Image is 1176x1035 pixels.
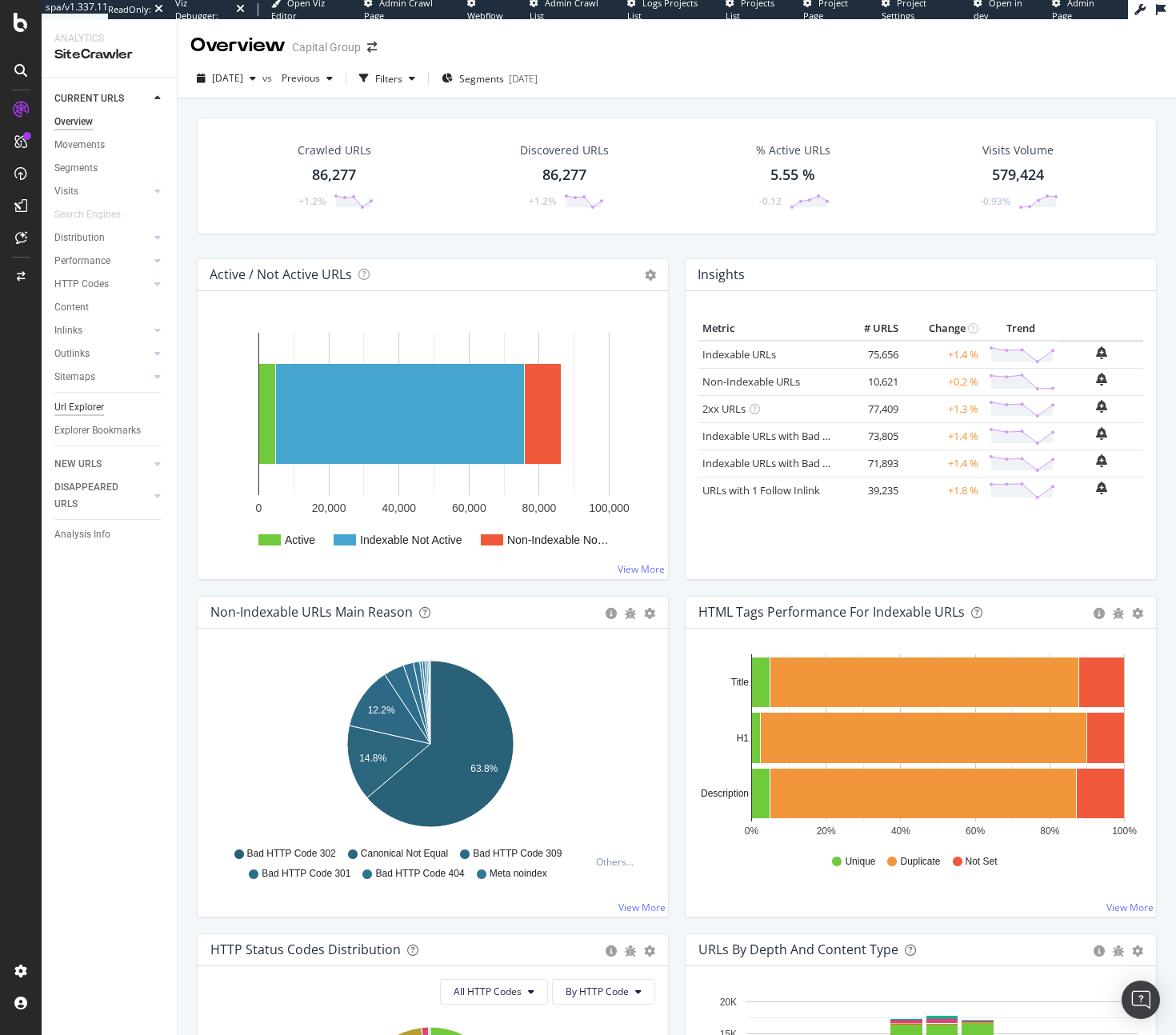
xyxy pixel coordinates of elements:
div: Open Intercom Messenger [1122,981,1160,1019]
div: gear [1132,945,1143,957]
a: Non-Indexable URLs [702,374,800,389]
div: circle-info [1094,945,1105,957]
a: Outlinks [54,346,150,362]
text: 0 [256,502,262,514]
button: [DATE] [190,66,262,91]
div: circle-info [606,945,617,957]
td: 71,893 [838,450,902,477]
span: By HTTP Code [566,985,629,998]
div: bug [625,608,636,619]
text: 63.8% [470,763,498,774]
div: gear [644,608,655,619]
span: Duplicate [900,855,940,869]
div: Inlinks [54,322,82,339]
a: Analysis Info [54,526,166,543]
a: HTTP Codes [54,276,150,293]
div: Visits Volume [982,142,1054,158]
div: gear [1132,608,1143,619]
span: Webflow [467,10,503,22]
a: CURRENT URLS [54,90,150,107]
a: Indexable URLs with Bad H1 [702,429,836,443]
button: By HTTP Code [552,979,655,1005]
a: Content [54,299,166,316]
td: +1.4 % [902,422,982,450]
th: Trend [982,317,1059,341]
svg: A chart. [698,654,1138,840]
div: Non-Indexable URLs Main Reason [210,604,413,620]
div: bell-plus [1096,346,1107,359]
div: CURRENT URLS [54,90,124,107]
div: bell-plus [1096,373,1107,386]
span: Bad HTTP Code 404 [375,867,464,881]
button: Previous [275,66,339,91]
div: Outlinks [54,346,90,362]
a: View More [618,562,665,576]
text: 14.8% [359,753,386,764]
div: 86,277 [312,165,356,186]
div: Distribution [54,230,105,246]
span: Unique [845,855,875,869]
th: Change [902,317,982,341]
div: circle-info [1094,608,1105,619]
div: Performance [54,253,110,270]
div: -0.12 [759,194,782,208]
text: 40% [891,825,910,837]
span: 2025 Aug. 29th [212,71,243,85]
td: 73,805 [838,422,902,450]
div: Visits [54,183,78,200]
div: gear [644,945,655,957]
div: Segments [54,160,98,177]
div: bell-plus [1096,482,1107,494]
svg: A chart. [210,317,650,566]
a: View More [1106,901,1154,914]
div: A chart. [210,654,650,840]
div: bug [1113,945,1124,957]
div: SiteCrawler [54,46,164,64]
td: 77,409 [838,395,902,422]
td: +1.4 % [902,341,982,369]
span: Previous [275,71,320,85]
a: Indexable URLs with Bad Description [702,456,877,470]
div: +1.2% [298,194,326,208]
div: NEW URLS [54,456,102,473]
a: Segments [54,160,166,177]
a: Inlinks [54,322,150,339]
div: ReadOnly: [108,3,151,16]
span: Canonical Not Equal [361,847,448,861]
text: Description [701,788,749,799]
button: Segments[DATE] [435,66,544,91]
text: 0% [745,825,759,837]
div: arrow-right-arrow-left [367,42,377,53]
div: Explorer Bookmarks [54,422,141,439]
div: Others... [596,855,641,869]
text: 20K [720,997,737,1008]
a: DISAPPEARED URLS [54,479,150,513]
span: Segments [459,72,504,86]
span: vs [262,71,275,85]
div: bell-plus [1096,427,1107,440]
div: 5.55 % [770,165,815,186]
div: Discovered URLs [520,142,609,158]
a: Explorer Bookmarks [54,422,166,439]
button: All HTTP Codes [440,979,548,1005]
a: Overview [54,114,166,130]
text: 40,000 [382,502,416,514]
td: +1.3 % [902,395,982,422]
div: 579,424 [992,165,1044,186]
i: Options [645,270,656,281]
td: 75,656 [838,341,902,369]
a: Distribution [54,230,150,246]
div: DISAPPEARED URLS [54,479,135,513]
div: HTML Tags Performance for Indexable URLs [698,604,965,620]
text: 60% [966,825,985,837]
text: 80,000 [522,502,556,514]
span: All HTTP Codes [454,985,522,998]
th: # URLS [838,317,902,341]
text: 100% [1112,825,1137,837]
div: Url Explorer [54,399,104,416]
h4: Active / Not Active URLs [210,264,352,286]
div: Capital Group [292,39,361,55]
td: +1.8 % [902,477,982,504]
div: Filters [375,72,402,86]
